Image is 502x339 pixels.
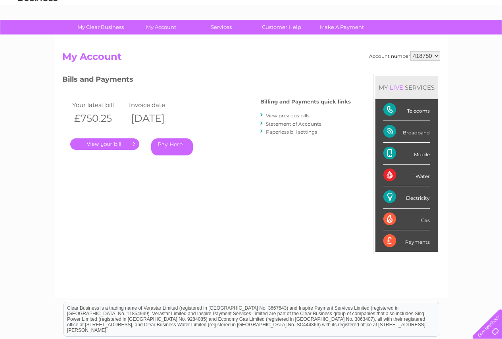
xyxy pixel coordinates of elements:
[151,138,193,155] a: Pay Here
[249,20,314,34] a: Customer Help
[404,34,428,40] a: Telecoms
[309,20,375,34] a: Make A Payment
[70,100,127,110] td: Your latest bill
[62,74,351,88] h3: Bills and Payments
[383,186,430,208] div: Electricity
[260,99,351,105] h4: Billing and Payments quick links
[375,76,438,99] div: MY SERVICES
[383,230,430,252] div: Payments
[266,129,317,135] a: Paperless bill settings
[127,110,184,126] th: [DATE]
[266,113,310,119] a: View previous bills
[188,20,254,34] a: Services
[382,34,400,40] a: Energy
[127,100,184,110] td: Invoice date
[369,51,440,61] div: Account number
[70,110,127,126] th: £750.25
[433,34,444,40] a: Blog
[68,20,133,34] a: My Clear Business
[383,209,430,230] div: Gas
[449,34,469,40] a: Contact
[17,21,58,45] img: logo.png
[62,51,440,66] h2: My Account
[388,84,405,91] div: LIVE
[476,34,494,40] a: Log out
[383,165,430,186] div: Water
[362,34,377,40] a: Water
[383,143,430,165] div: Mobile
[70,138,139,150] a: .
[266,121,321,127] a: Statement of Accounts
[383,99,430,121] div: Telecoms
[64,4,439,38] div: Clear Business is a trading name of Verastar Limited (registered in [GEOGRAPHIC_DATA] No. 3667643...
[352,4,407,14] a: 0333 014 3131
[128,20,194,34] a: My Account
[383,121,430,143] div: Broadband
